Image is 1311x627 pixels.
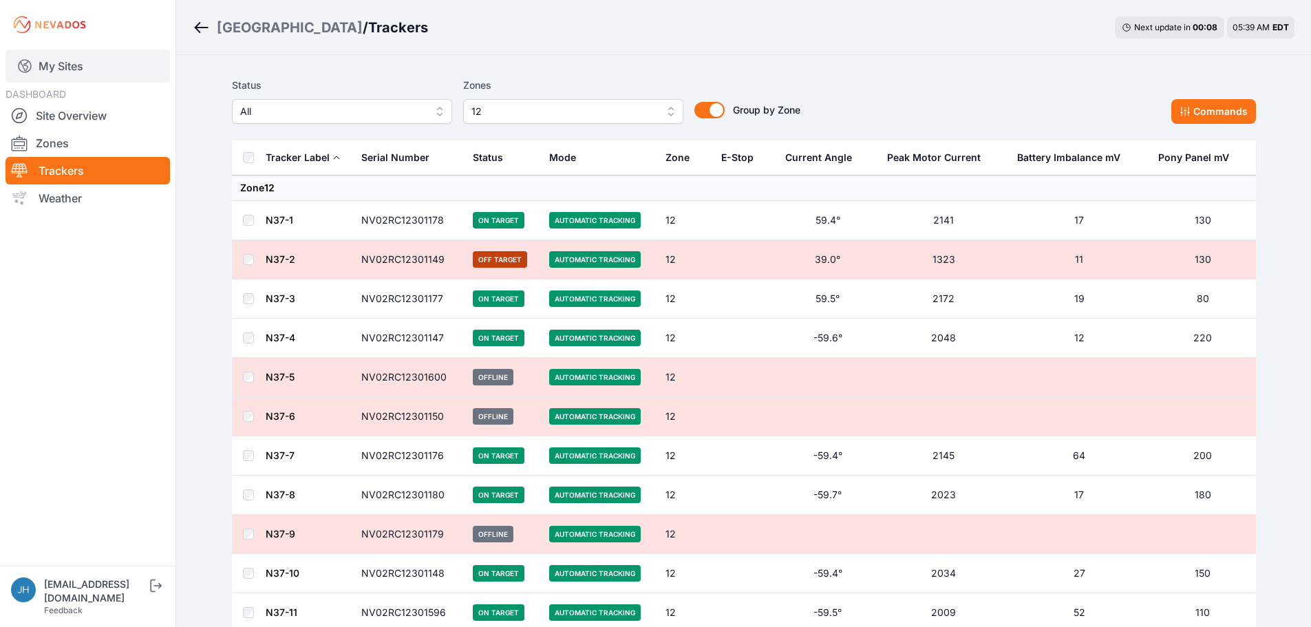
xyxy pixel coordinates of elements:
td: 64 [1009,436,1149,476]
td: -59.6° [777,319,878,358]
a: N37-7 [266,449,295,461]
a: Site Overview [6,102,170,129]
button: 12 [463,99,683,124]
td: 2172 [879,279,1009,319]
td: 59.5° [777,279,878,319]
a: N37-11 [266,606,297,618]
td: 39.0° [777,240,878,279]
a: My Sites [6,50,170,83]
span: On Target [473,487,524,503]
td: 27 [1009,554,1149,593]
td: NV02RC12301149 [353,240,465,279]
td: 130 [1150,240,1256,279]
td: 17 [1009,201,1149,240]
label: Zones [463,77,683,94]
a: N37-2 [266,253,295,265]
td: 2141 [879,201,1009,240]
td: NV02RC12301147 [353,319,465,358]
td: NV02RC12301600 [353,358,465,397]
td: 2034 [879,554,1009,593]
span: 05:39 AM [1233,22,1270,32]
div: Peak Motor Current [887,151,981,164]
span: Next update in [1134,22,1191,32]
td: 19 [1009,279,1149,319]
td: 1323 [879,240,1009,279]
button: E-Stop [721,141,765,174]
td: 12 [657,476,713,515]
span: / [363,18,368,37]
td: 80 [1150,279,1256,319]
span: Offline [473,369,513,385]
td: NV02RC12301150 [353,397,465,436]
img: jhaberkorn@invenergy.com [11,577,36,602]
td: 150 [1150,554,1256,593]
span: Automatic Tracking [549,290,641,307]
a: N37-5 [266,371,295,383]
span: Automatic Tracking [549,526,641,542]
button: Serial Number [361,141,440,174]
a: N37-8 [266,489,295,500]
a: Zones [6,129,170,157]
div: Status [473,151,503,164]
td: 200 [1150,436,1256,476]
td: 12 [657,554,713,593]
button: Peak Motor Current [887,141,992,174]
span: On Target [473,604,524,621]
span: On Target [473,290,524,307]
span: Automatic Tracking [549,408,641,425]
button: Commands [1171,99,1256,124]
td: 12 [657,436,713,476]
td: 220 [1150,319,1256,358]
td: 12 [657,201,713,240]
td: 2023 [879,476,1009,515]
a: N37-6 [266,410,295,422]
button: All [232,99,452,124]
div: Serial Number [361,151,429,164]
button: Current Angle [785,141,863,174]
span: Offline [473,526,513,542]
h3: Trackers [368,18,428,37]
div: 00 : 08 [1193,22,1217,33]
span: Offline [473,408,513,425]
div: Pony Panel mV [1158,151,1229,164]
span: DASHBOARD [6,88,66,100]
div: Current Angle [785,151,852,164]
button: Zone [665,141,701,174]
div: E-Stop [721,151,754,164]
a: Feedback [44,605,83,615]
span: On Target [473,212,524,229]
td: 59.4° [777,201,878,240]
span: Off Target [473,251,527,268]
div: [EMAIL_ADDRESS][DOMAIN_NAME] [44,577,147,605]
span: Automatic Tracking [549,251,641,268]
td: NV02RC12301178 [353,201,465,240]
td: 17 [1009,476,1149,515]
span: EDT [1272,22,1289,32]
span: Automatic Tracking [549,212,641,229]
div: Mode [549,151,576,164]
td: 12 [657,279,713,319]
a: [GEOGRAPHIC_DATA] [217,18,363,37]
td: 2145 [879,436,1009,476]
button: Status [473,141,514,174]
span: Automatic Tracking [549,330,641,346]
img: Nevados [11,14,88,36]
td: 12 [657,515,713,554]
td: NV02RC12301180 [353,476,465,515]
a: N37-1 [266,214,293,226]
td: NV02RC12301176 [353,436,465,476]
span: On Target [473,447,524,464]
nav: Breadcrumb [193,10,428,45]
span: 12 [471,103,656,120]
span: All [240,103,425,120]
a: N37-3 [266,293,295,304]
td: 12 [657,358,713,397]
span: Automatic Tracking [549,369,641,385]
span: Automatic Tracking [549,565,641,582]
div: Tracker Label [266,151,330,164]
td: -59.4° [777,436,878,476]
td: NV02RC12301179 [353,515,465,554]
label: Status [232,77,452,94]
button: Mode [549,141,587,174]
